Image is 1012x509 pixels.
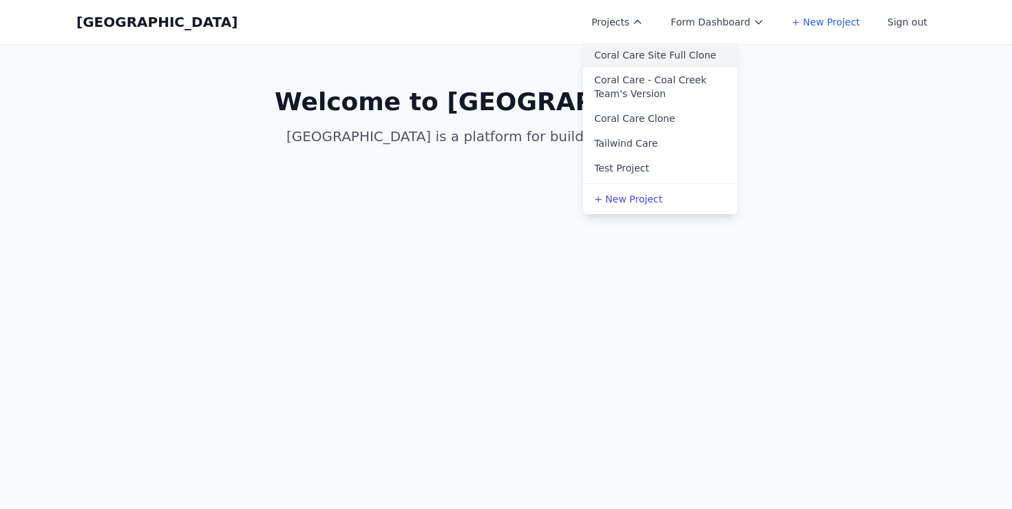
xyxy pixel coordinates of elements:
a: + New Project [783,10,868,34]
a: Coral Care Site Full Clone [583,43,737,67]
p: [GEOGRAPHIC_DATA] is a platform for building websites with AI. [242,127,770,146]
button: Sign out [879,10,936,34]
a: + New Project [583,187,737,211]
button: Form Dashboard [662,10,772,34]
a: Test Project [583,156,737,180]
a: Coral Care Clone [583,106,737,131]
a: [GEOGRAPHIC_DATA] [76,12,238,32]
button: Projects [583,10,651,34]
a: Coral Care - Coal Creek Team's Version [583,67,737,106]
h1: Welcome to [GEOGRAPHIC_DATA] [242,88,770,116]
a: Tailwind Care [583,131,737,156]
